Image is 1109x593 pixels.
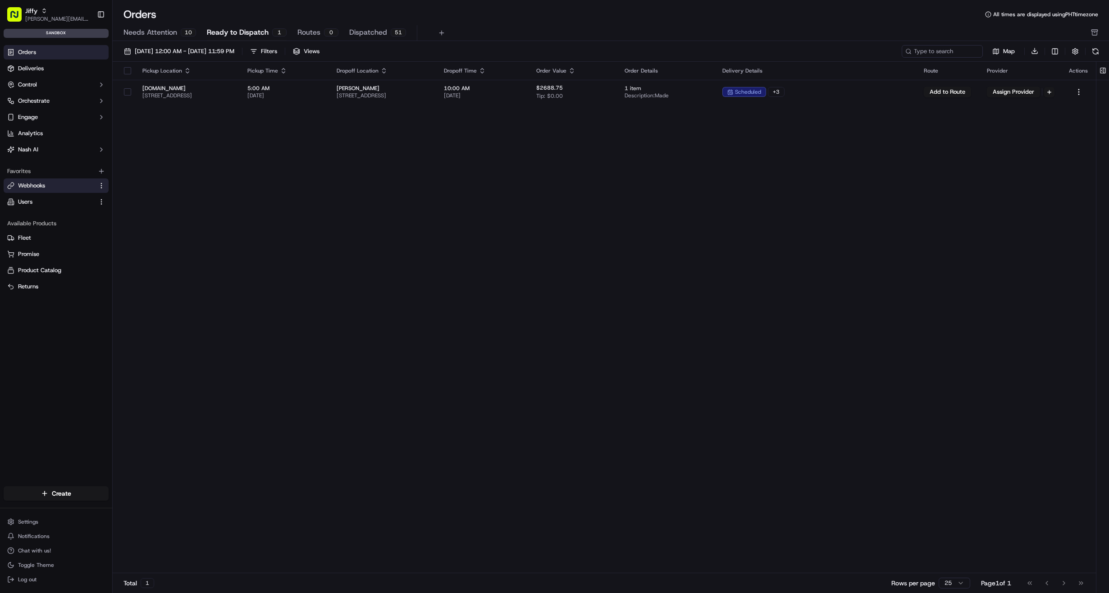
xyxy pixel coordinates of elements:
[7,283,105,291] a: Returns
[18,48,36,56] span: Orders
[536,67,610,74] div: Order Value
[735,88,761,96] span: scheduled
[18,81,37,89] span: Control
[391,28,406,36] div: 51
[324,28,338,36] div: 0
[444,92,522,99] span: [DATE]
[18,129,43,137] span: Analytics
[142,85,233,92] span: [DOMAIN_NAME]
[4,544,109,557] button: Chat with us!
[891,579,935,588] p: Rows per page
[337,85,429,92] span: [PERSON_NAME]
[924,67,972,74] div: Route
[4,530,109,543] button: Notifications
[1089,45,1102,58] button: Refresh
[18,182,45,190] span: Webhooks
[272,28,287,36] div: 1
[18,234,31,242] span: Fleet
[18,131,69,140] span: Knowledge Base
[987,87,1040,97] button: Assign Provider
[289,45,324,58] button: Views
[18,533,50,540] span: Notifications
[18,113,38,121] span: Engage
[297,27,320,38] span: Routes
[23,58,162,68] input: Got a question? Start typing here...
[9,9,27,27] img: Nash
[536,92,563,100] span: Tip: $0.00
[7,182,94,190] a: Webhooks
[25,15,90,23] button: [PERSON_NAME][EMAIL_ADDRESS][PERSON_NAME][DOMAIN_NAME]
[625,92,708,99] span: Description: Made
[18,97,50,105] span: Orchestrate
[52,489,71,498] span: Create
[246,45,281,58] button: Filters
[7,266,105,274] a: Product Catalog
[4,515,109,528] button: Settings
[18,146,38,154] span: Nash AI
[337,67,429,74] div: Dropoff Location
[18,250,39,258] span: Promise
[9,86,25,102] img: 1736555255976-a54dd68f-1ca7-489b-9aae-adbdc363a1c4
[120,45,238,58] button: [DATE] 12:00 AM - [DATE] 11:59 PM
[4,126,109,141] a: Analytics
[7,234,105,242] a: Fleet
[722,67,909,74] div: Delivery Details
[4,247,109,261] button: Promise
[141,578,154,588] div: 1
[31,95,114,102] div: We're available if you need us!
[247,85,322,92] span: 5:00 AM
[993,11,1098,18] span: All times are displayed using PHT timezone
[444,85,522,92] span: 10:00 AM
[625,85,708,92] span: 1 item
[444,67,522,74] div: Dropoff Time
[135,47,234,55] span: [DATE] 12:00 AM - [DATE] 11:59 PM
[18,518,38,525] span: Settings
[142,92,233,99] span: [STREET_ADDRESS]
[123,27,177,38] span: Needs Attention
[4,142,109,157] button: Nash AI
[625,67,708,74] div: Order Details
[247,67,322,74] div: Pickup Time
[4,263,109,278] button: Product Catalog
[7,198,94,206] a: Users
[4,486,109,501] button: Create
[4,231,109,245] button: Fleet
[18,198,32,206] span: Users
[4,195,109,209] button: Users
[4,279,109,294] button: Returns
[18,64,44,73] span: Deliveries
[5,127,73,143] a: 📗Knowledge Base
[123,7,156,22] h1: Orders
[123,578,154,588] div: Total
[4,559,109,571] button: Toggle Theme
[4,164,109,178] div: Favorites
[142,67,233,74] div: Pickup Location
[153,89,164,100] button: Start new chat
[4,94,109,108] button: Orchestrate
[90,153,109,160] span: Pylon
[261,47,277,55] div: Filters
[4,216,109,231] div: Available Products
[31,86,148,95] div: Start new chat
[986,46,1021,57] button: Map
[207,27,269,38] span: Ready to Dispatch
[536,84,563,91] span: $2688.75
[76,132,83,139] div: 💻
[768,87,785,97] div: + 3
[7,250,105,258] a: Promise
[4,573,109,586] button: Log out
[9,132,16,139] div: 📗
[4,45,109,59] a: Orders
[337,92,429,99] span: [STREET_ADDRESS]
[18,576,37,583] span: Log out
[4,178,109,193] button: Webhooks
[1003,47,1015,55] span: Map
[18,547,51,554] span: Chat with us!
[924,87,971,97] button: Add to Route
[304,47,319,55] span: Views
[4,110,109,124] button: Engage
[181,28,196,36] div: 10
[25,6,37,15] button: Jiffy
[18,561,54,569] span: Toggle Theme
